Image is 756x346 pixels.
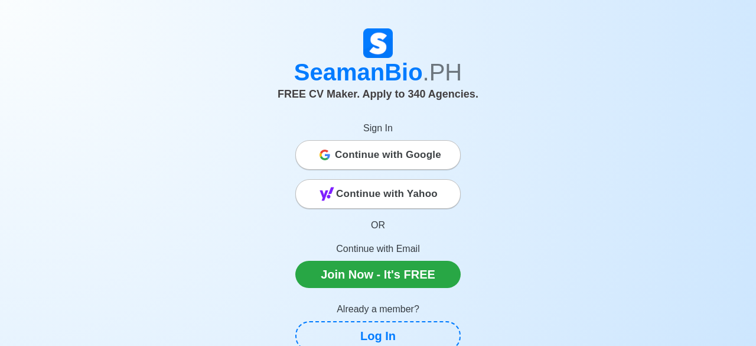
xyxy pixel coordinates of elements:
span: Continue with Yahoo [336,182,438,206]
p: Continue with Email [295,242,461,256]
p: Sign In [295,121,461,135]
h1: SeamanBio [50,58,706,86]
p: OR [295,218,461,232]
button: Continue with Yahoo [295,179,461,209]
span: Continue with Google [335,143,441,167]
span: FREE CV Maker. Apply to 340 Agencies. [278,88,478,100]
span: .PH [423,59,462,85]
button: Continue with Google [295,140,461,170]
img: Logo [363,28,393,58]
p: Already a member? [295,302,461,316]
a: Join Now - It's FREE [295,261,461,288]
